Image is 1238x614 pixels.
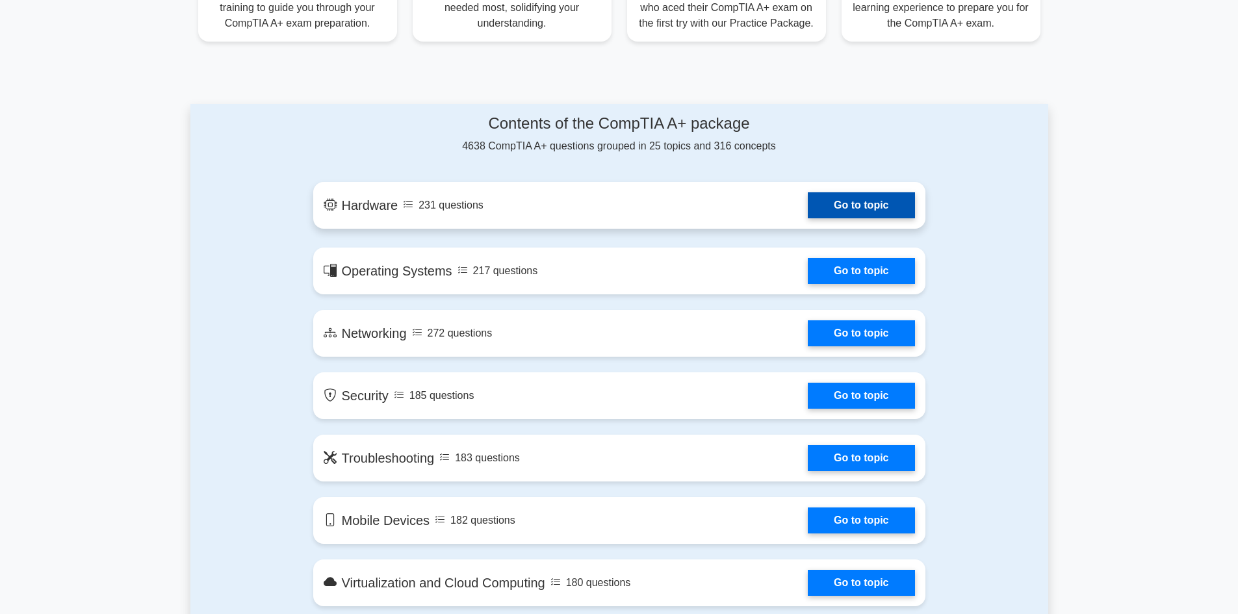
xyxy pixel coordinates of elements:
a: Go to topic [808,320,914,346]
a: Go to topic [808,192,914,218]
div: 4638 CompTIA A+ questions grouped in 25 topics and 316 concepts [313,114,925,154]
a: Go to topic [808,445,914,471]
a: Go to topic [808,258,914,284]
h4: Contents of the CompTIA A+ package [313,114,925,133]
a: Go to topic [808,383,914,409]
a: Go to topic [808,570,914,596]
a: Go to topic [808,507,914,533]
